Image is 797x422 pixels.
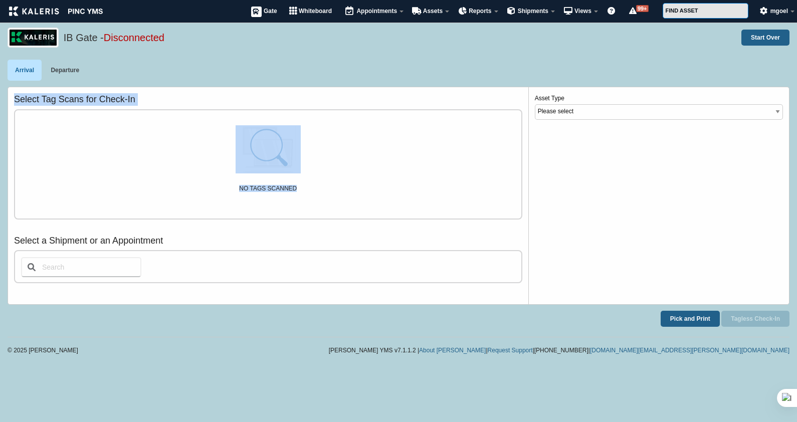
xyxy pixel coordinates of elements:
span: Reports [469,8,491,15]
a: Request Support [488,347,533,354]
h3: Select a Shipment or an Appointment [14,235,522,247]
a: About [PERSON_NAME] [419,347,486,354]
a: Arrival [8,60,42,81]
span: Whiteboard [299,8,332,15]
label: Asset Type [535,93,783,124]
button: Pick and Print [661,311,720,327]
div: NO TAGS SCANNED [15,173,521,203]
button: Start Over [741,30,789,46]
img: logo_pnc-prd.png [8,28,59,48]
h5: IB Gate - [64,31,393,48]
button: Tagless Check-In [721,311,789,327]
div: © 2025 [PERSON_NAME] [8,347,203,353]
span: Gate [264,8,277,15]
select: Asset Type [535,104,783,120]
input: FIND ASSET [663,3,748,19]
span: [PHONE_NUMBER] [534,347,588,354]
a: Departure [43,60,87,81]
img: magnifier.svg [236,125,301,173]
img: kaleris_pinc-9d9452ea2abe8761a8e09321c3823821456f7e8afc7303df8a03059e807e3f55.png [9,7,103,16]
div: [PERSON_NAME] YMS v7.1.1.2 | | | | [329,347,789,353]
span: Shipments [518,8,548,15]
span: Disconnected [104,32,164,43]
span: Assets [423,8,443,15]
span: mgoel [770,8,788,15]
a: [DOMAIN_NAME][EMAIL_ADDRESS][PERSON_NAME][DOMAIN_NAME] [590,347,789,354]
span: 99+ [636,5,649,12]
input: Search [21,257,141,277]
h3: Select Tag Scans for Check-In [14,93,522,106]
span: Views [574,8,591,15]
span: Appointments [356,8,397,15]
